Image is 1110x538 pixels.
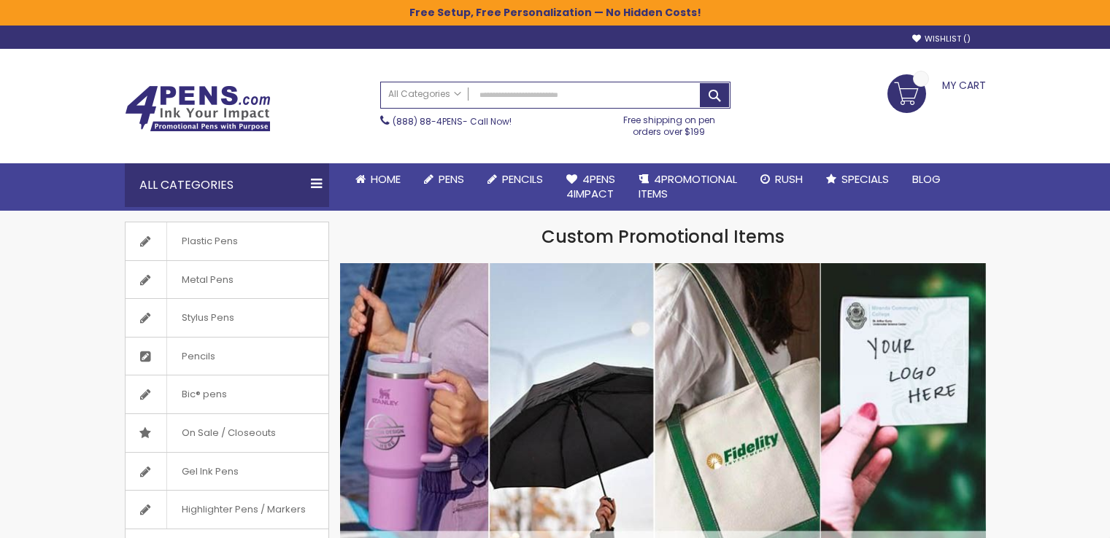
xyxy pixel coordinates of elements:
a: Bic® pens [126,375,328,413]
a: Metal Pens [126,261,328,299]
span: Pencils [166,338,230,375]
span: Metal Pens [166,261,248,299]
span: Gel Ink Pens [166,453,253,491]
img: 4Pens Custom Pens and Promotional Products [125,85,271,132]
span: 4Pens 4impact [566,171,615,201]
span: Pens [439,171,464,187]
span: Rush [775,171,803,187]
a: Pens [412,163,476,195]
a: Stylus Pens [126,299,328,337]
div: Free shipping on pen orders over $199 [608,109,731,138]
span: Specials [841,171,889,187]
h1: Custom Promotional Items [340,225,986,249]
a: Pencils [476,163,555,195]
span: Stylus Pens [166,299,249,337]
a: Home [344,163,412,195]
a: Rush [749,163,814,195]
span: - Call Now! [393,115,512,128]
a: Wishlist [912,34,971,44]
a: On Sale / Closeouts [126,414,328,452]
span: Home [371,171,401,187]
span: Blog [912,171,941,187]
a: All Categories [381,82,469,106]
span: Bic® pens [166,375,242,413]
a: Gel Ink Pens [126,453,328,491]
a: Specials [814,163,901,195]
a: (888) 88-4PENS [393,115,463,128]
a: Blog [901,163,952,195]
span: Pencils [502,171,543,187]
span: Plastic Pens [166,222,253,260]
a: Plastic Pens [126,222,328,260]
a: Highlighter Pens / Markers [126,491,328,529]
span: On Sale / Closeouts [166,414,290,452]
div: All Categories [125,163,329,207]
a: Pencils [126,338,328,375]
span: 4PROMOTIONAL ITEMS [639,171,737,201]
span: All Categories [388,88,461,100]
a: 4PROMOTIONALITEMS [627,163,749,211]
span: Highlighter Pens / Markers [166,491,320,529]
a: 4Pens4impact [555,163,627,211]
